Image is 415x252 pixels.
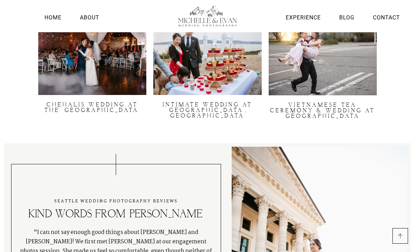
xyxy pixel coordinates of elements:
[337,13,356,22] a: Blog
[18,207,214,221] h3: kind words from [PERSON_NAME]
[18,199,214,203] h2: seattle wedding photography reviews
[371,13,402,22] a: Contact
[270,102,375,120] a: VIETNAMESE TEA CEREMONY & WEDDING AT [GEOGRAPHIC_DATA]
[44,101,140,114] a: chehalis WEDDING AT the [GEOGRAPHIC_DATA]
[43,13,63,22] a: Home
[78,13,101,22] a: About
[163,101,252,119] a: INTIMATE WEDDING AT [GEOGRAPHIC_DATA], [GEOGRAPHIC_DATA]
[284,13,323,22] a: Experience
